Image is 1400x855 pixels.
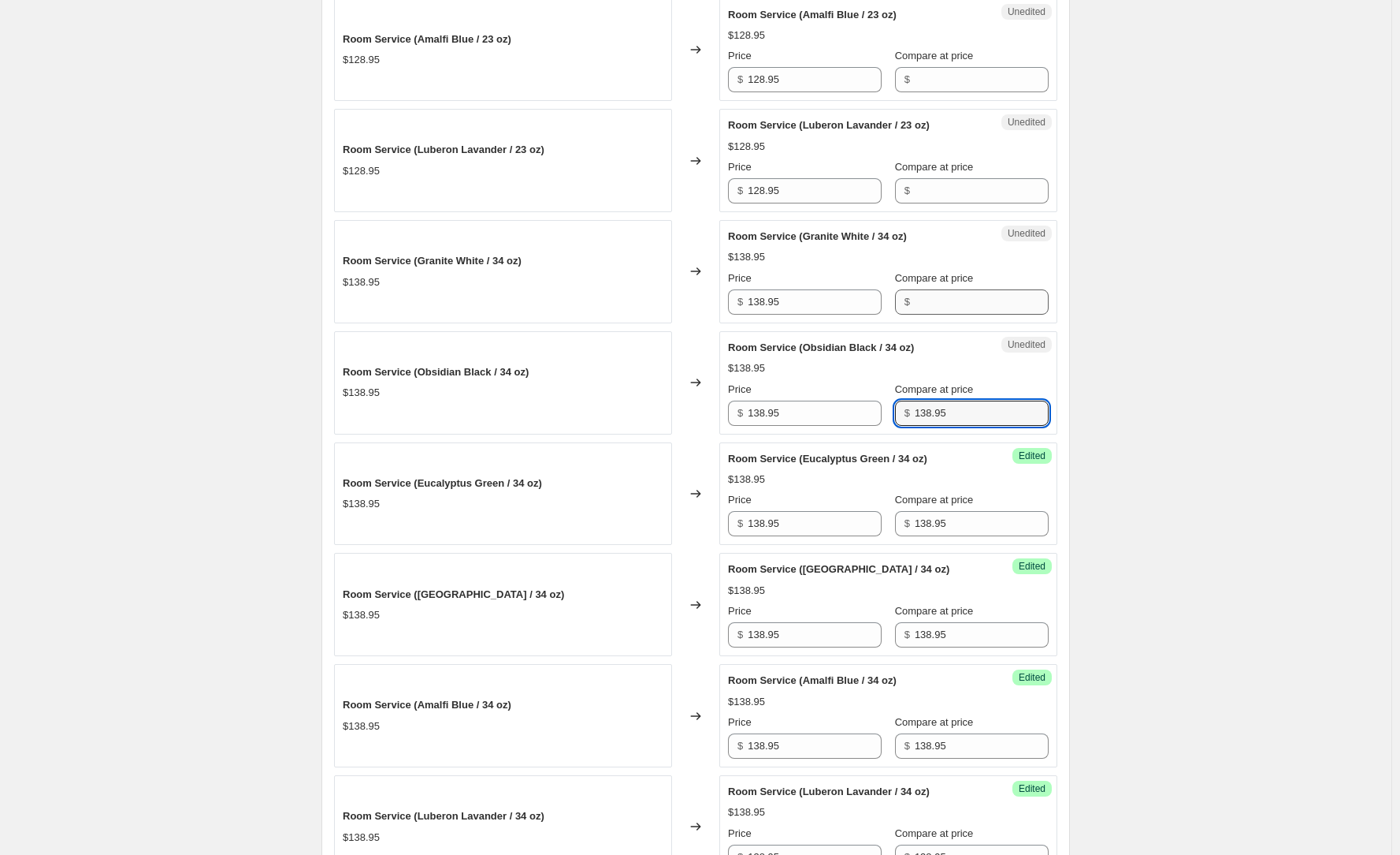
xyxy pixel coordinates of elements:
[1008,227,1045,240] span: Unedited
[343,830,380,846] div: $138.95
[343,163,380,179] div: $128.95
[895,827,974,839] span: Compare at price
[728,827,752,839] span: Price
[728,494,752,506] span: Price
[904,185,910,196] span: $
[728,272,752,284] span: Price
[728,786,930,797] span: Room Service (Luberon Lavander / 34 oz)
[728,716,752,728] span: Price
[904,407,910,419] span: $
[1008,6,1045,18] span: Unedited
[737,407,743,419] span: $
[895,161,974,173] span: Compare at price
[728,563,949,575] span: Room Service ([GEOGRAPHIC_DATA] / 34 oz)
[728,119,930,131] span: Room Service (Luberon Lavander / 23 oz)
[728,230,907,242] span: Room Service (Granite White / 34 oz)
[343,366,529,378] span: Room Service (Obsidian Black / 34 oz)
[343,255,522,267] span: Room Service (Granite White / 34 oz)
[728,805,765,820] div: $138.95
[728,360,765,376] div: $138.95
[737,185,743,196] span: $
[1019,671,1045,684] span: Edited
[728,9,897,21] span: Room Service (Amalfi Blue / 23 oz)
[343,699,511,711] span: Room Service (Amalfi Blue / 34 oz)
[737,740,743,752] span: $
[728,383,752,395] span: Price
[728,605,752,617] span: Price
[895,383,974,395] span: Compare at price
[728,453,927,465] span: Room Service (Eucalyptus Green / 34 oz)
[737,517,743,529] span: $
[728,50,752,62] span: Price
[895,716,974,728] span: Compare at price
[343,607,380,623] div: $138.95
[728,28,765,43] div: $128.95
[904,740,910,752] span: $
[737,629,743,640] span: $
[895,50,974,62] span: Compare at price
[737,296,743,308] span: $
[904,629,910,640] span: $
[343,385,380,401] div: $138.95
[728,674,897,686] span: Room Service (Amalfi Blue / 34 oz)
[1019,782,1045,795] span: Edited
[904,296,910,308] span: $
[343,496,380,512] div: $138.95
[343,52,380,68] div: $128.95
[895,272,974,284] span: Compare at price
[728,472,765,487] div: $138.95
[904,517,910,529] span: $
[1019,450,1045,462] span: Edited
[728,249,765,265] div: $138.95
[1008,338,1045,351] span: Unedited
[737,73,743,85] span: $
[343,719,380,734] div: $138.95
[343,588,564,600] span: Room Service ([GEOGRAPHIC_DATA] / 34 oz)
[343,274,380,290] div: $138.95
[343,144,544,155] span: Room Service (Luberon Lavander / 23 oz)
[728,694,765,710] div: $138.95
[343,477,542,489] span: Room Service (Eucalyptus Green / 34 oz)
[728,161,752,173] span: Price
[1008,116,1045,129] span: Unedited
[895,605,974,617] span: Compare at price
[343,810,544,822] span: Room Service (Luberon Lavander / 34 oz)
[728,583,765,599] div: $138.95
[895,494,974,506] span: Compare at price
[728,342,914,353] span: Room Service (Obsidian Black / 34 oz)
[343,33,511,45] span: Room Service (Amalfi Blue / 23 oz)
[904,73,910,85] span: $
[1019,560,1045,573] span: Edited
[728,139,765,155] div: $128.95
